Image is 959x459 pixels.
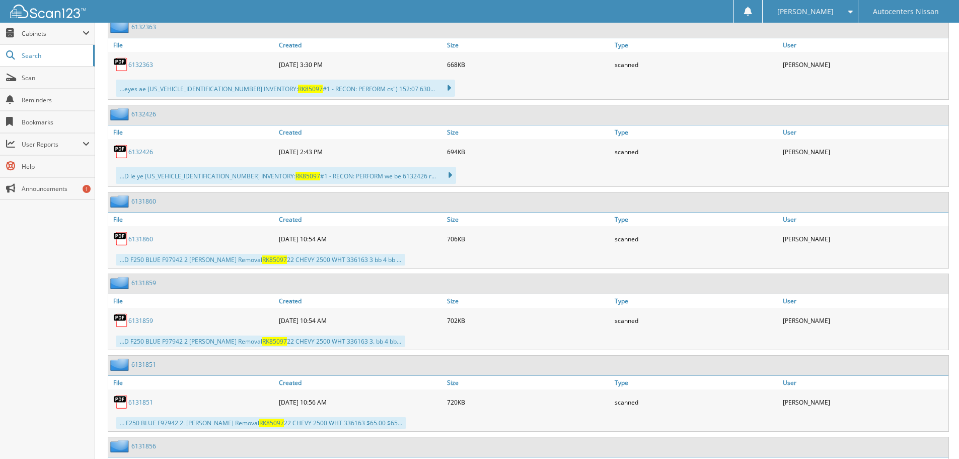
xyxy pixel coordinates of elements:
span: Bookmarks [22,118,90,126]
div: [PERSON_NAME] [780,392,948,412]
a: User [780,125,948,139]
div: scanned [612,54,780,75]
img: PDF.png [113,313,128,328]
img: folder2.png [110,358,131,371]
div: ... F250 BLUE F97942 2. [PERSON_NAME] Removal 22 CHEVY 2500 WHT 336163 $65.00 $65... [116,417,406,429]
a: Size [445,294,613,308]
a: Type [612,125,780,139]
img: folder2.png [110,277,131,289]
a: File [108,294,276,308]
img: folder2.png [110,21,131,33]
img: PDF.png [113,144,128,159]
a: 6131856 [131,442,156,450]
span: Search [22,51,88,60]
div: ...D F250 BLUE F97942 2 [PERSON_NAME] Removal 22 CHEVY 2500 WHT 336163 3. bb 4 bb... [116,336,405,347]
div: [DATE] 10:56 AM [276,392,445,412]
div: [DATE] 3:30 PM [276,54,445,75]
div: [PERSON_NAME] [780,229,948,249]
a: 6132363 [128,60,153,69]
a: 6131859 [131,279,156,287]
a: 6131851 [128,398,153,407]
a: Type [612,38,780,52]
span: Scan [22,74,90,82]
a: Type [612,294,780,308]
div: scanned [612,229,780,249]
div: scanned [612,310,780,331]
div: ...eyes ae [US_VEHICLE_IDENTIFICATION_NUMBER] INVENTORY: #1 - RECON: PERFORM cs") 152:07 630... [116,80,455,97]
a: 6131860 [128,235,153,243]
div: 706KB [445,229,613,249]
a: 6132426 [131,110,156,118]
a: Size [445,376,613,389]
div: [PERSON_NAME] [780,142,948,162]
div: ...D F250 BLUE F97942 2 [PERSON_NAME] Removal 22 CHEVY 2500 WHT 336163 3 bb 4 bb ... [116,254,405,266]
img: folder2.png [110,195,131,208]
a: 6132426 [128,148,153,156]
img: scan123-logo-white.svg [10,5,86,18]
span: RK85097 [259,419,284,427]
a: 6131860 [131,197,156,206]
span: Announcements [22,184,90,193]
a: User [780,376,948,389]
div: 694KB [445,142,613,162]
div: scanned [612,142,780,162]
span: Autocenters Nissan [873,9,939,15]
a: Created [276,213,445,226]
div: [PERSON_NAME] [780,310,948,331]
div: [PERSON_NAME] [780,54,948,75]
img: PDF.png [113,395,128,410]
span: RK85097 [298,85,323,93]
div: 1 [83,185,91,193]
a: File [108,213,276,226]
a: Size [445,213,613,226]
span: RK85097 [262,337,287,346]
a: 6131859 [128,316,153,325]
a: Created [276,125,445,139]
a: File [108,376,276,389]
span: User Reports [22,140,83,149]
img: folder2.png [110,440,131,452]
a: Created [276,38,445,52]
div: [DATE] 10:54 AM [276,310,445,331]
a: User [780,213,948,226]
span: Reminders [22,96,90,104]
a: Type [612,376,780,389]
div: scanned [612,392,780,412]
a: Size [445,125,613,139]
img: PDF.png [113,57,128,72]
a: User [780,38,948,52]
span: [PERSON_NAME] [777,9,834,15]
div: 668KB [445,54,613,75]
div: [DATE] 2:43 PM [276,142,445,162]
a: File [108,38,276,52]
span: Cabinets [22,29,83,38]
img: folder2.png [110,108,131,120]
a: Size [445,38,613,52]
span: RK85097 [296,172,320,180]
span: Help [22,162,90,171]
a: Created [276,294,445,308]
div: [DATE] 10:54 AM [276,229,445,249]
div: 720KB [445,392,613,412]
a: 6131851 [131,360,156,369]
a: File [108,125,276,139]
a: User [780,294,948,308]
div: 702KB [445,310,613,331]
a: Type [612,213,780,226]
a: 6132363 [131,23,156,31]
img: PDF.png [113,231,128,246]
a: Created [276,376,445,389]
span: RK85097 [262,255,287,264]
div: ...D le ye [US_VEHICLE_IDENTIFICATION_NUMBER] INVENTORY: #1 - RECON: PERFORM we be 6132426 r... [116,167,456,184]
